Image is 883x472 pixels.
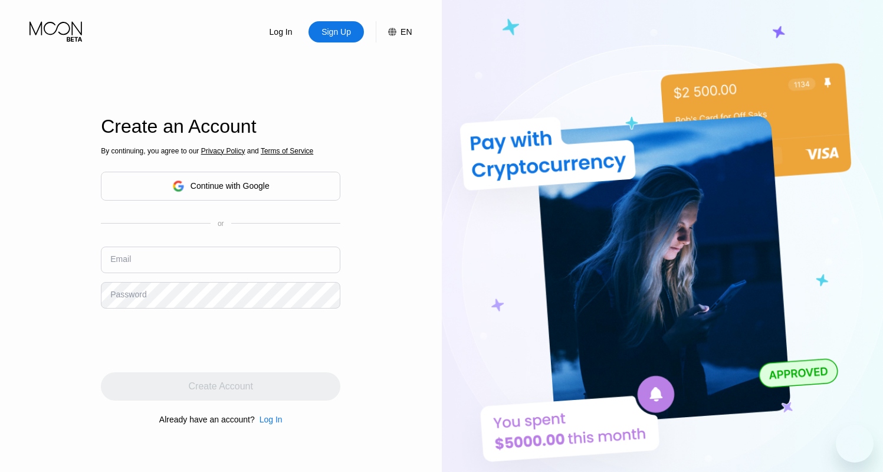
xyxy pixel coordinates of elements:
div: Log In [268,26,294,38]
div: Continue with Google [191,181,270,191]
span: Privacy Policy [201,147,245,155]
iframe: reCAPTCHA [101,317,280,363]
iframe: Button to launch messaging window [836,425,874,463]
div: Continue with Google [101,172,340,201]
div: EN [376,21,412,42]
div: EN [401,27,412,37]
div: Create an Account [101,116,340,137]
div: Sign Up [320,26,352,38]
div: or [218,219,224,228]
div: Already have an account? [159,415,255,424]
div: Log In [253,21,308,42]
div: Sign Up [308,21,364,42]
div: By continuing, you agree to our [101,147,340,155]
span: and [245,147,261,155]
div: Email [110,254,131,264]
div: Log In [260,415,283,424]
span: Terms of Service [261,147,313,155]
div: Log In [255,415,283,424]
div: Password [110,290,146,299]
